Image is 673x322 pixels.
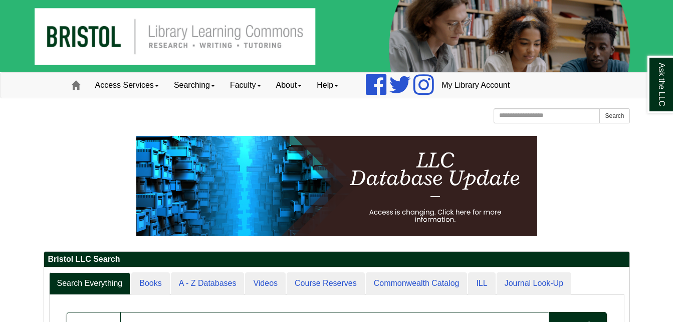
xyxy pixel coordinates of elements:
a: Help [309,73,346,98]
a: Faculty [222,73,269,98]
a: ILL [468,272,495,295]
a: Books [131,272,169,295]
a: Search Everything [49,272,131,295]
button: Search [599,108,629,123]
h2: Bristol LLC Search [44,252,629,267]
a: My Library Account [434,73,517,98]
img: HTML tutorial [136,136,537,236]
a: Course Reserves [287,272,365,295]
a: Videos [245,272,286,295]
a: A - Z Databases [171,272,245,295]
a: Searching [166,73,222,98]
a: Journal Look-Up [497,272,571,295]
a: About [269,73,310,98]
a: Commonwealth Catalog [366,272,468,295]
a: Access Services [88,73,166,98]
